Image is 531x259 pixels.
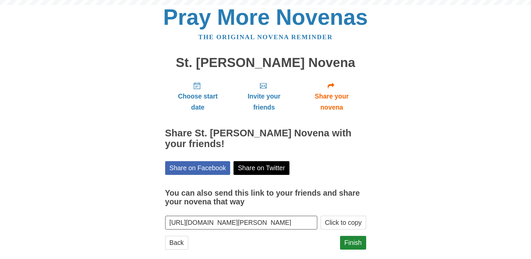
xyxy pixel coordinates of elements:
[321,216,366,230] button: Click to copy
[237,91,290,113] span: Invite your friends
[304,91,359,113] span: Share your novena
[165,189,366,206] h3: You can also send this link to your friends and share your novena that way
[165,56,366,70] h1: St. [PERSON_NAME] Novena
[198,34,333,41] a: The original novena reminder
[297,76,366,116] a: Share your novena
[165,161,230,175] a: Share on Facebook
[234,161,289,175] a: Share on Twitter
[230,76,297,116] a: Invite your friends
[165,128,366,149] h2: Share St. [PERSON_NAME] Novena with your friends!
[163,5,368,29] a: Pray More Novenas
[165,76,231,116] a: Choose start date
[340,236,366,250] a: Finish
[172,91,224,113] span: Choose start date
[165,236,188,250] a: Back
